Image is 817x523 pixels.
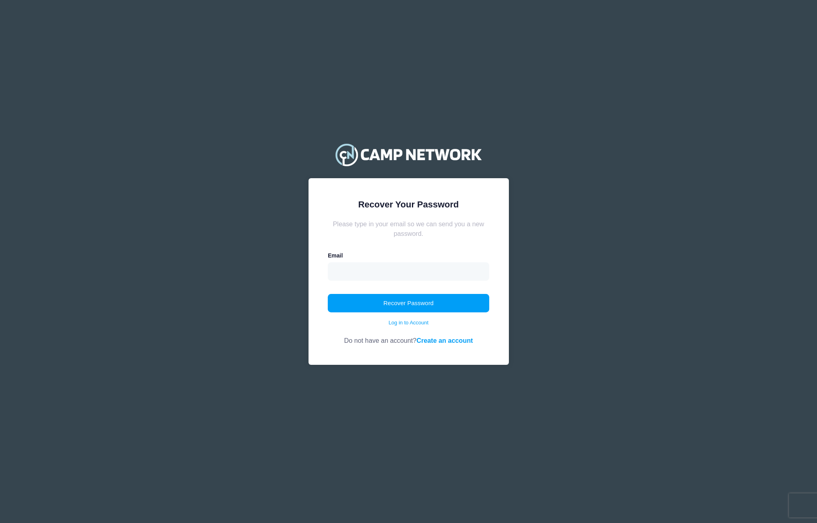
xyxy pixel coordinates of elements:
div: Recover Your Password [328,198,489,211]
a: Create an account [416,337,473,344]
button: Recover Password [328,294,489,312]
div: Do not have an account? [328,326,489,345]
label: Email [328,251,343,260]
div: Please type in your email so we can send you a new password. [328,219,489,239]
img: Camp Network [332,139,485,171]
a: Log in to Account [389,319,429,327]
